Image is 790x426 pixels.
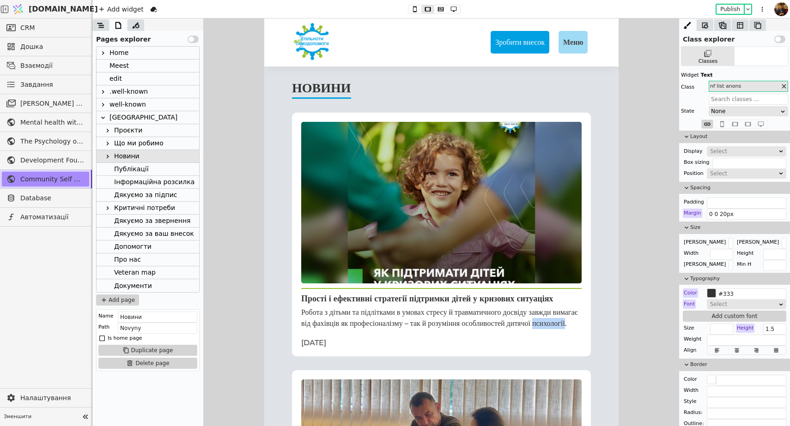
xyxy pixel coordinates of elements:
[710,147,777,156] div: Select
[37,275,317,286] div: Прості і ефективні стратегії підтримки дітей у кризових ситуаціях
[20,212,85,222] span: Автоматизації
[4,413,79,421] span: Зменшити
[92,31,203,44] div: Pages explorer
[2,39,89,54] a: Дошка
[97,60,199,72] div: Meest
[96,294,139,306] button: Add page
[2,390,89,405] a: Налаштування
[2,58,89,73] a: Взаємодії
[683,260,727,269] div: [PERSON_NAME]
[114,202,175,214] div: Критичні потреби
[683,346,698,355] div: Align
[98,323,109,332] div: Path
[690,361,786,369] span: Border
[37,320,317,329] div: [DATE]
[97,189,199,202] div: Дякуємо за підпис
[683,169,705,178] div: Position
[109,47,128,59] div: Home
[20,42,85,52] span: Дошка
[2,134,89,149] a: The Psychology of War
[683,386,699,395] div: Width
[2,77,89,92] a: Завдання
[736,260,752,269] div: Min H
[97,163,199,176] div: Публікації
[20,156,85,165] span: Development Foundation
[114,150,140,162] div: Новини
[20,61,85,71] span: Взаємодії
[114,124,142,137] div: Проєкти
[109,111,177,124] div: [GEOGRAPHIC_DATA]
[231,19,280,28] p: Зробити внесок
[683,408,704,417] div: Radius:
[97,98,199,111] div: well-known
[683,335,702,344] div: Weight
[683,147,704,156] div: Display
[20,193,85,203] span: Database
[97,72,199,85] div: edit
[37,103,317,265] img: 1751184408466-5406826405452442366.jpg
[710,300,777,309] div: Select
[97,266,199,279] div: Veteran map
[109,72,122,85] div: edit
[20,118,85,127] span: Mental health without prejudice project
[114,253,141,266] div: Про нас
[2,153,89,168] a: Development Foundation
[108,334,142,343] div: Is home page
[97,137,199,150] div: Що ми робимо
[9,0,92,18] a: [DOMAIN_NAME]
[736,324,754,333] div: Height
[683,397,698,406] div: Style
[226,12,285,35] a: Зробити внесок
[114,215,191,227] div: Дякуємо за звернення
[681,81,694,94] div: Class
[114,266,156,279] div: Veteran map
[690,275,786,283] span: Typography
[294,12,323,35] div: Меню
[97,124,199,137] div: Проєкти
[114,176,194,188] div: Інформаційна розсилка
[20,23,35,33] span: CRM
[97,47,199,60] div: Home
[709,81,788,92] div: nf list anons
[97,85,199,98] div: .well-known
[97,111,199,124] div: [GEOGRAPHIC_DATA]
[20,137,85,146] span: The Psychology of War
[2,20,89,35] a: CRM
[114,137,164,150] div: Що ми робимо
[11,0,25,18] img: Logo
[736,249,754,258] div: Height
[683,198,705,207] div: Padding
[98,312,113,321] div: Name
[683,158,711,167] div: Box sizing
[683,324,695,333] div: Size
[97,253,199,266] div: Про нас
[109,60,129,72] div: Meest
[683,300,696,309] div: Font
[96,4,146,15] div: Add widget
[109,98,146,111] div: well-known
[690,224,786,232] span: Size
[2,210,89,224] a: Автоматизації
[97,215,199,228] div: Дякуємо за звернення
[709,94,788,105] input: Search classes ...
[97,176,199,189] div: Інформаційна розсилка
[2,172,89,186] a: Community Self Help
[20,393,85,403] span: Налаштування
[2,96,89,111] a: [PERSON_NAME] розсилки
[97,150,199,163] div: Новини
[114,279,152,292] div: Документи
[98,345,197,356] button: Duplicate page
[717,5,744,14] button: Publish
[20,99,85,108] span: [PERSON_NAME] розсилки
[97,279,199,292] div: Документи
[690,133,786,141] span: Layout
[20,174,85,184] span: Community Self Help
[28,5,67,42] img: 1645348525502-logo-Uk-180.png
[114,189,177,201] div: Дякуємо за підпис
[683,238,727,247] div: [PERSON_NAME]
[681,107,694,116] div: State
[681,72,699,78] span: Widget
[690,184,786,192] span: Spacing
[97,240,199,253] div: Допомогти
[683,375,698,384] div: Color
